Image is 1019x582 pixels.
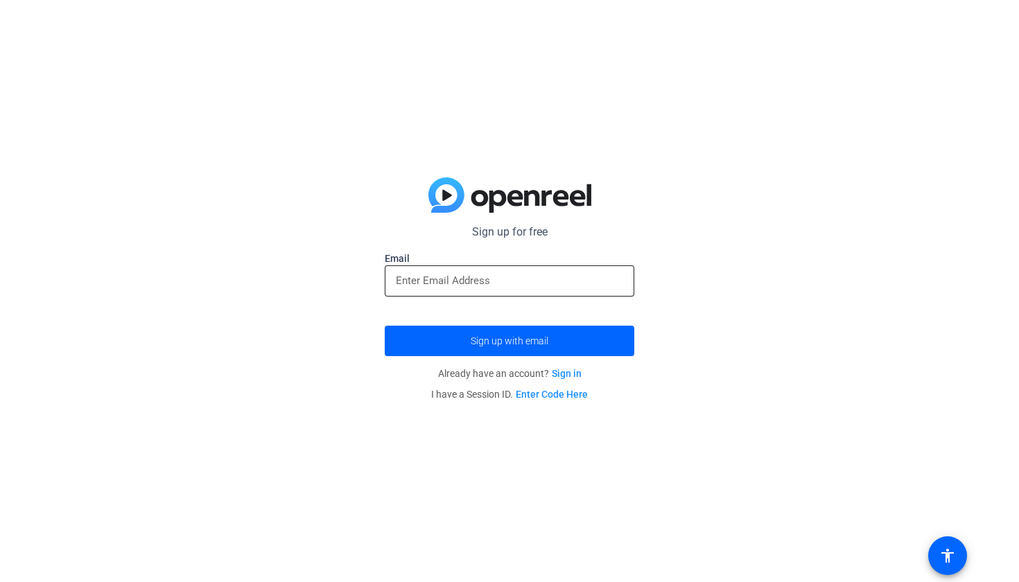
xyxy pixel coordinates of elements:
[552,368,582,379] a: Sign in
[939,547,956,564] mat-icon: accessibility
[431,389,588,400] span: I have a Session ID.
[428,177,591,213] img: blue-gradient.svg
[396,272,623,289] input: Enter Email Address
[516,389,588,400] a: Enter Code Here
[385,224,634,240] p: Sign up for free
[385,252,634,265] label: Email
[385,326,634,356] button: Sign up with email
[438,368,582,379] span: Already have an account?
